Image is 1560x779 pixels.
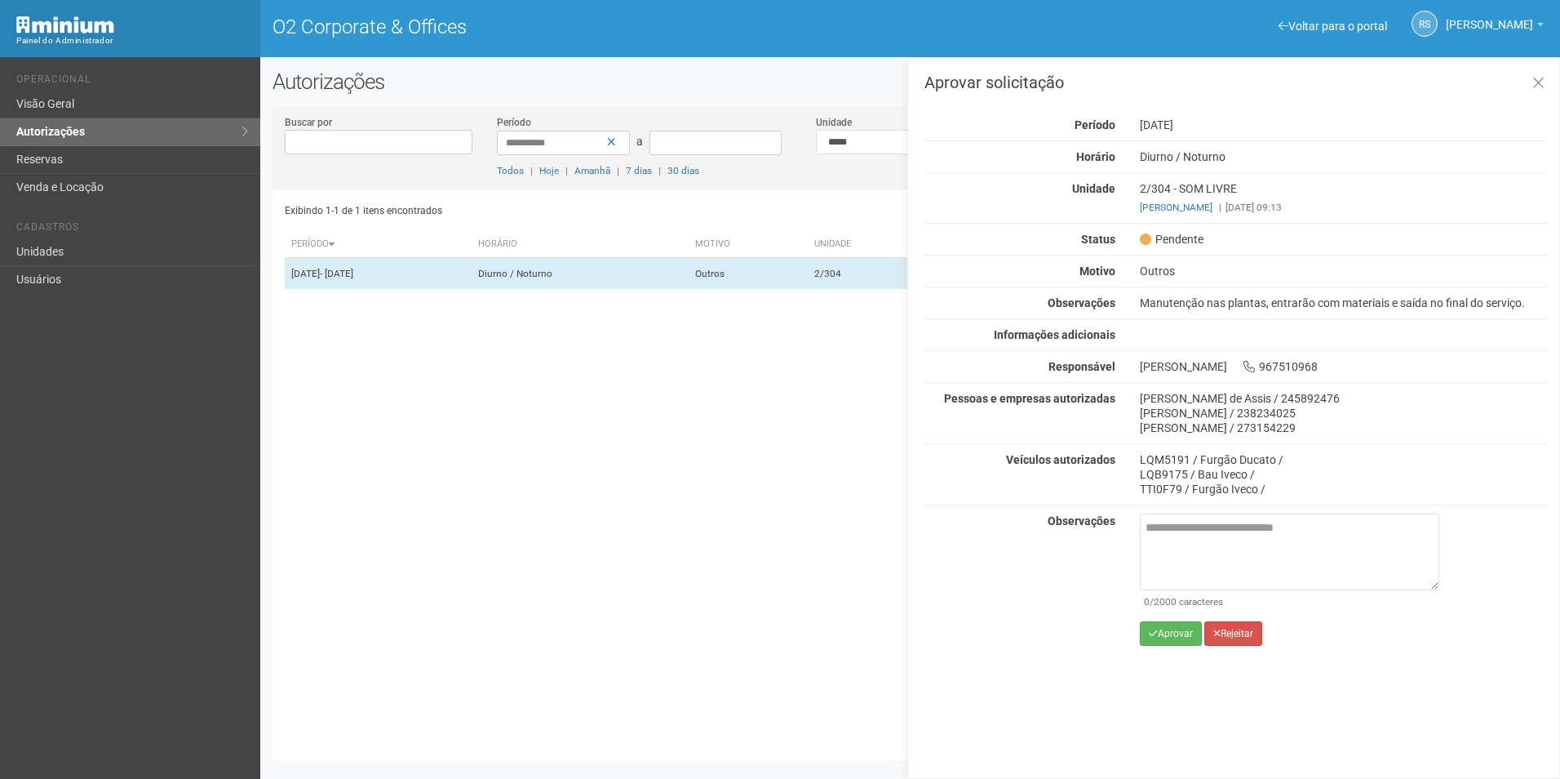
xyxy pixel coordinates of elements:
li: Cadastros [16,221,248,238]
span: 0 [1144,596,1150,608]
strong: Motivo [1079,265,1115,278]
a: Hoje [539,165,559,176]
strong: Veículos autorizados [1006,453,1115,466]
td: Outros [689,258,809,290]
a: [PERSON_NAME] [1140,202,1212,213]
div: [PERSON_NAME] de Assis / 245892476 [1140,391,1547,406]
strong: Observações [1048,514,1115,527]
strong: Pessoas e empresas autorizadas [944,392,1115,405]
span: | [530,165,533,176]
div: Diurno / Noturno [1128,149,1559,164]
div: 2/304 - SOM LIVRE [1128,181,1559,215]
a: Voltar para o portal [1279,20,1387,33]
div: [DATE] 09:13 [1140,200,1547,215]
span: | [658,165,661,176]
a: Fechar [1522,66,1555,101]
strong: Unidade [1072,182,1115,195]
strong: Responsável [1048,360,1115,373]
td: 2/304 [808,258,932,290]
strong: Informações adicionais [994,328,1115,341]
span: | [1219,202,1221,213]
div: Painel do Administrador [16,33,248,48]
div: [PERSON_NAME] 967510968 [1128,359,1559,374]
div: Manutenção nas plantas, entrarão com materiais e saída no final do serviço. [1128,296,1559,310]
a: Todos [497,165,524,176]
div: /2000 caracteres [1144,594,1435,609]
span: a [636,135,643,148]
li: Operacional [16,73,248,91]
h3: Aprovar solicitação [924,74,1547,91]
span: Pendente [1140,232,1203,247]
div: LQB9175 / Bau Iveco / [1140,467,1547,482]
label: Unidade [816,115,852,130]
div: [PERSON_NAME] / 238234025 [1140,406,1547,421]
span: | [617,165,619,176]
th: Motivo [689,231,809,258]
td: [DATE] [285,258,472,290]
div: TTI0F79 / Furgão Iveco / [1140,482,1547,496]
div: Outros [1128,264,1559,278]
span: Rayssa Soares Ribeiro [1446,2,1533,31]
img: Minium [16,16,114,33]
div: LQM5191 / Furgão Ducato / [1140,452,1547,467]
strong: Observações [1048,296,1115,309]
div: Exibindo 1-1 de 1 itens encontrados [285,198,905,223]
td: Diurno / Noturno [472,258,689,290]
span: - [DATE] [320,268,353,279]
a: [PERSON_NAME] [1446,20,1544,33]
a: RS [1412,11,1438,37]
th: Período [285,231,472,258]
div: [DATE] [1128,118,1559,132]
strong: Período [1075,118,1115,131]
button: Aprovar [1140,621,1202,646]
span: | [565,165,568,176]
a: Amanhã [574,165,610,176]
a: 7 dias [626,165,652,176]
strong: Horário [1076,150,1115,163]
h2: Autorizações [273,69,1548,94]
label: Buscar por [285,115,332,130]
div: [PERSON_NAME] / 273154229 [1140,421,1547,435]
button: Rejeitar [1204,621,1262,646]
th: Horário [472,231,689,258]
a: 30 dias [667,165,699,176]
th: Unidade [808,231,932,258]
h1: O2 Corporate & Offices [273,16,898,38]
label: Período [497,115,531,130]
strong: Status [1081,233,1115,246]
